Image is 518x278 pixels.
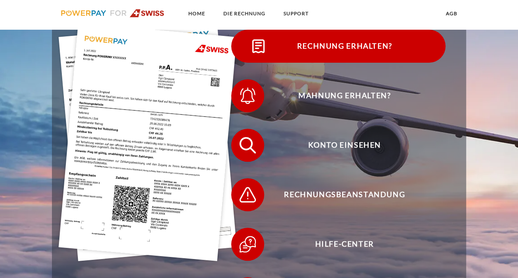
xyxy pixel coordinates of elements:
[237,85,258,106] img: qb_bell.svg
[231,129,445,162] button: Konto einsehen
[231,30,445,63] button: Rechnung erhalten?
[237,184,258,205] img: qb_warning.svg
[181,6,212,21] a: Home
[61,9,164,17] img: logo-swiss.svg
[244,228,445,261] span: Hilfe-Center
[244,79,445,112] span: Mahnung erhalten?
[231,178,445,211] button: Rechnungsbeanstandung
[248,36,269,57] img: qb_bill.svg
[237,135,258,155] img: qb_search.svg
[244,129,445,162] span: Konto einsehen
[231,79,445,112] button: Mahnung erhalten?
[59,24,237,262] img: single_invoice_swiss_de.jpg
[244,178,445,211] span: Rechnungsbeanstandung
[237,234,258,254] img: qb_help.svg
[216,6,272,21] a: DIE RECHNUNG
[244,30,445,63] span: Rechnung erhalten?
[438,6,464,21] a: agb
[231,228,445,261] button: Hilfe-Center
[277,6,316,21] a: SUPPORT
